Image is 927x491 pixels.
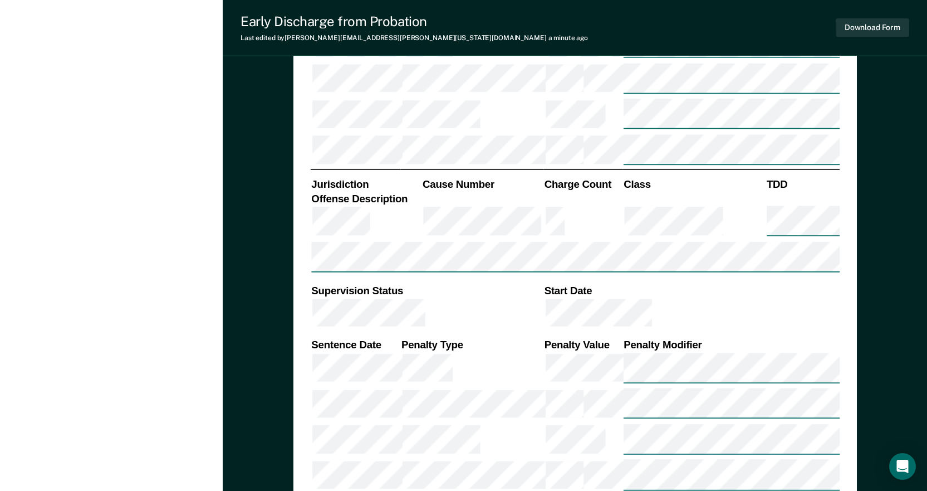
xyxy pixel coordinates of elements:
th: Start Date [543,284,839,298]
div: Early Discharge from Probation [241,13,588,30]
th: Penalty Value [543,338,622,352]
th: Charge Count [543,178,622,191]
th: Penalty Type [400,338,543,352]
th: Jurisdiction [310,178,421,191]
th: Cause Number [421,178,543,191]
th: Sentence Date [310,338,400,352]
button: Download Form [836,18,909,37]
th: Class [622,178,766,191]
th: Offense Description [310,192,421,205]
span: a minute ago [548,34,588,42]
th: Supervision Status [310,284,543,298]
th: TDD [766,178,840,191]
div: Last edited by [PERSON_NAME][EMAIL_ADDRESS][PERSON_NAME][US_STATE][DOMAIN_NAME] [241,34,588,42]
th: Penalty Modifier [622,338,840,352]
div: Open Intercom Messenger [889,453,916,480]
